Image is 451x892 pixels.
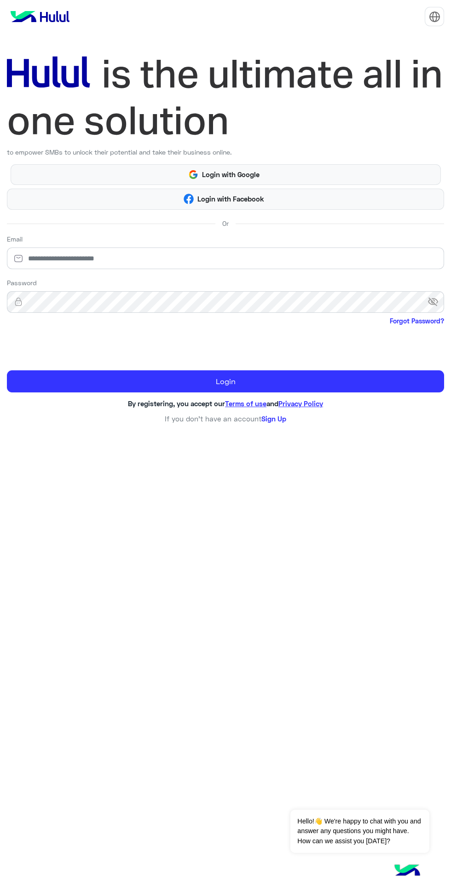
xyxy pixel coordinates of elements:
button: Login with Google [11,164,441,185]
a: Privacy Policy [278,399,323,408]
img: logo [7,7,73,26]
button: Login [7,370,444,392]
p: to empower SMBs to unlock their potential and take their business online. [7,147,444,157]
img: Google [188,169,199,180]
span: and [266,399,278,408]
img: email [7,254,30,263]
img: hululLoginTitle_EN.svg [7,51,444,144]
label: Password [7,278,37,288]
label: Email [7,234,23,244]
h6: If you don’t have an account [7,414,444,423]
iframe: reCAPTCHA [7,328,147,363]
a: Sign Up [261,414,286,423]
span: visibility_off [428,293,444,310]
img: tab [429,11,440,23]
span: Login with Facebook [194,194,267,204]
span: Or [222,219,229,228]
span: By registering, you accept our [128,399,225,408]
button: Login with Facebook [7,189,444,210]
img: lock [7,297,30,306]
a: Forgot Password? [390,316,444,326]
img: Facebook [184,194,194,204]
span: Hello!👋 We're happy to chat with you and answer any questions you might have. How can we assist y... [290,810,429,853]
span: Login with Google [198,169,263,180]
a: Terms of use [225,399,266,408]
img: hulul-logo.png [391,855,423,887]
